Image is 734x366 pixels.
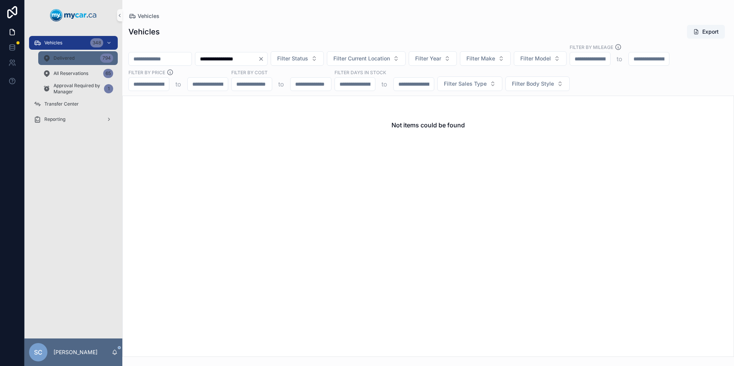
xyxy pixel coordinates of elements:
[382,80,387,89] p: to
[38,82,118,96] a: Approval Required by Manager1
[54,348,97,356] p: [PERSON_NAME]
[128,12,159,20] a: Vehicles
[271,51,324,66] button: Select Button
[54,70,88,76] span: All Reservations
[687,25,725,39] button: Export
[24,31,122,136] div: scrollable content
[38,67,118,80] a: All Reservations65
[29,36,118,50] a: Vehicles348
[44,40,62,46] span: Vehicles
[231,69,268,76] label: FILTER BY COST
[103,69,113,78] div: 65
[514,51,567,66] button: Select Button
[38,51,118,65] a: Delivered794
[512,80,554,88] span: Filter Body Style
[335,69,386,76] label: Filter Days In Stock
[460,51,511,66] button: Select Button
[333,55,390,62] span: Filter Current Location
[128,69,165,76] label: FILTER BY PRICE
[34,348,42,357] span: SC
[104,84,113,93] div: 1
[54,55,75,61] span: Delivered
[50,9,97,21] img: App logo
[128,26,160,37] h1: Vehicles
[277,55,308,62] span: Filter Status
[278,80,284,89] p: to
[54,83,101,95] span: Approval Required by Manager
[138,12,159,20] span: Vehicles
[258,56,267,62] button: Clear
[29,97,118,111] a: Transfer Center
[175,80,181,89] p: to
[100,54,113,63] div: 794
[90,38,103,47] div: 348
[437,76,502,91] button: Select Button
[29,112,118,126] a: Reporting
[409,51,457,66] button: Select Button
[466,55,495,62] span: Filter Make
[617,54,622,63] p: to
[44,101,79,107] span: Transfer Center
[505,76,570,91] button: Select Button
[444,80,487,88] span: Filter Sales Type
[391,120,465,130] h2: Not items could be found
[327,51,406,66] button: Select Button
[570,44,613,50] label: Filter By Mileage
[520,55,551,62] span: Filter Model
[44,116,65,122] span: Reporting
[415,55,441,62] span: Filter Year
